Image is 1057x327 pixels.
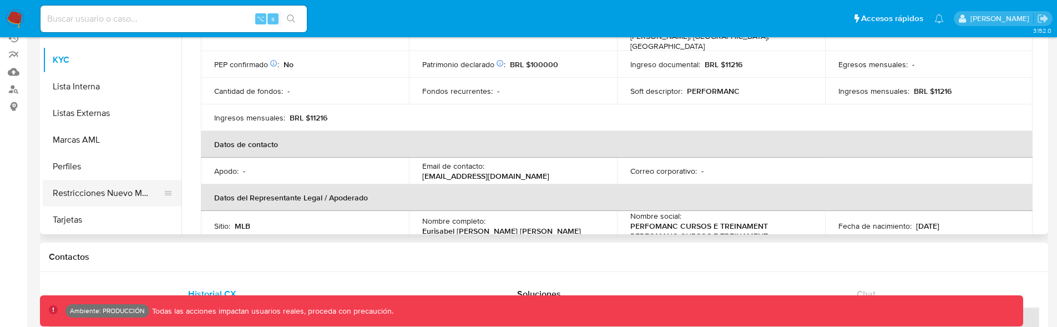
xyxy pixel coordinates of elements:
[422,226,581,236] p: Eurisabel [PERSON_NAME] [PERSON_NAME]
[149,306,393,316] p: Todas las acciones impactan usuarios reales, proceda con precaución.
[630,59,700,69] p: Ingreso documental :
[188,288,236,300] span: Historial CX
[838,221,912,231] p: Fecha de nacimiento :
[49,251,1039,263] h1: Contactos
[422,161,484,171] p: Email de contacto :
[912,59,914,69] p: -
[284,59,294,69] p: No
[422,171,549,181] p: [EMAIL_ADDRESS][DOMAIN_NAME]
[43,47,181,73] button: KYC
[287,86,290,96] p: -
[497,86,499,96] p: -
[290,113,327,123] p: BRL $11216
[630,221,807,241] p: PERFOMANC CURSOS E TREINAMENT PERFOMANC CURSOS E TREINAMENT
[838,59,908,69] p: Egresos mensuales :
[214,113,285,123] p: Ingresos mensuales :
[280,11,302,27] button: search-icon
[517,288,561,300] span: Soluciones
[701,166,704,176] p: -
[43,207,181,233] button: Tarjetas
[70,309,145,313] p: Ambiente: PRODUCCIÓN
[630,22,807,52] h4: CP: 49156-364 - [GEOGRAPHIC_DATA][PERSON_NAME], [GEOGRAPHIC_DATA], [GEOGRAPHIC_DATA]
[510,59,558,69] p: BRL $100000
[630,86,682,96] p: Soft descriptor :
[235,221,250,231] p: MLB
[214,221,230,231] p: Sitio :
[705,59,742,69] p: BRL $11216
[243,166,245,176] p: -
[422,86,493,96] p: Fondos recurrentes :
[970,13,1033,24] p: ramiro.carbonell@mercadolibre.com.co
[916,221,939,231] p: [DATE]
[1037,13,1049,24] a: Salir
[857,288,876,300] span: Chat
[43,73,181,100] button: Lista Interna
[201,131,1033,158] th: Datos de contacto
[914,86,952,96] p: BRL $11216
[422,59,505,69] p: Patrimonio declarado :
[630,211,681,221] p: Nombre social :
[934,14,944,23] a: Notificaciones
[43,180,173,207] button: Restricciones Nuevo Mundo
[256,13,265,24] span: ⌥
[422,216,485,226] p: Nombre completo :
[838,86,909,96] p: Ingresos mensuales :
[214,166,239,176] p: Apodo :
[1033,26,1051,35] span: 3.152.0
[861,13,923,24] span: Accesos rápidos
[41,12,307,26] input: Buscar usuario o caso...
[271,13,275,24] span: s
[214,59,279,69] p: PEP confirmado :
[43,127,181,153] button: Marcas AML
[43,153,181,180] button: Perfiles
[630,166,697,176] p: Correo corporativo :
[214,86,283,96] p: Cantidad de fondos :
[687,86,740,96] p: PERFORMANC
[201,184,1033,211] th: Datos del Representante Legal / Apoderado
[43,100,181,127] button: Listas Externas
